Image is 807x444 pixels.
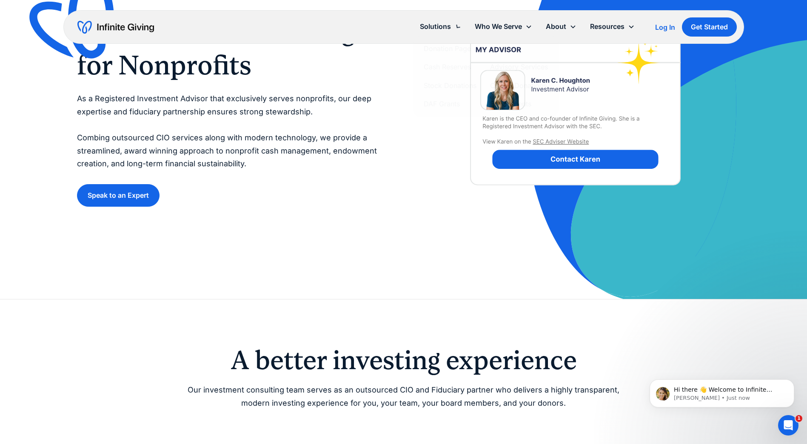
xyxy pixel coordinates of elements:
[637,361,807,421] iframe: Intercom notifications message
[420,21,451,32] div: Solutions
[424,80,476,91] a: Stock Donations
[468,17,539,36] div: Who We Serve
[186,347,622,373] h2: A better investing experience
[778,415,798,435] iframe: Intercom live chat
[583,17,642,36] div: Resources
[490,43,548,54] a: Investing
[546,21,566,32] div: About
[424,61,476,73] a: Cash Reserves
[682,17,737,37] a: Get Started
[424,43,476,54] a: Donation Page
[77,184,160,207] a: Speak to an Expert
[655,22,675,32] a: Log In
[655,24,675,31] div: Log In
[796,415,802,422] span: 1
[186,384,622,410] p: Our investment consulting team serves as an outsourced CIO and Fiduciary partner who delivers a h...
[539,17,583,36] div: About
[490,80,548,91] a: Crypto Donations
[490,98,548,110] a: Endowments
[413,36,559,117] nav: Solutions
[590,21,624,32] div: Resources
[475,21,522,32] div: Who We Serve
[413,17,468,36] div: Solutions
[77,92,387,171] p: As a Registered Investment Advisor that exclusively serves nonprofits, our deep expertise and fid...
[490,61,548,73] a: Advisory Services
[77,20,154,34] a: home
[77,14,387,82] h1: Investment Consulting for Nonprofits
[424,98,476,110] a: DAF Grants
